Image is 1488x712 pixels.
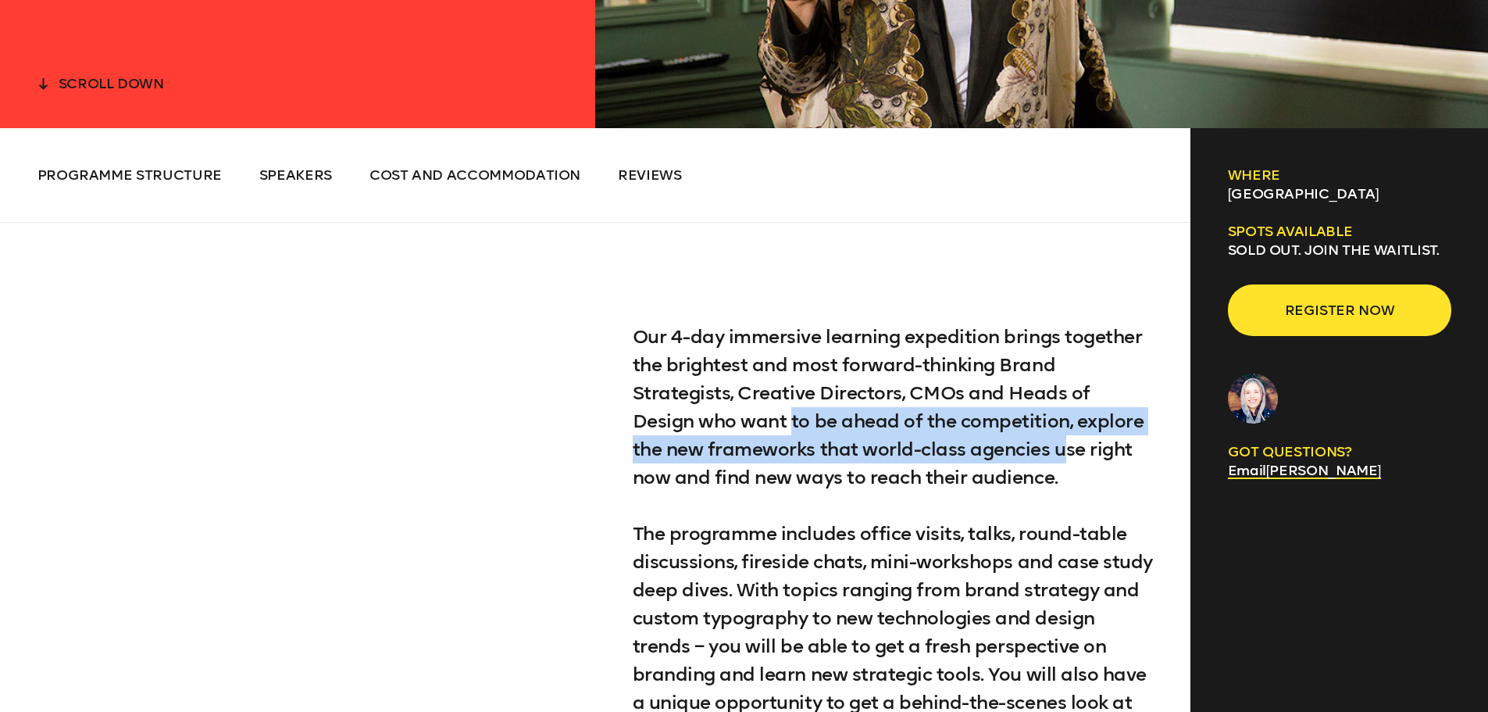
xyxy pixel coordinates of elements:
[1228,241,1451,259] p: SOLD OUT. Join the waitlist.
[1228,442,1451,461] p: GOT QUESTIONS?
[1228,462,1381,479] a: Email[PERSON_NAME]
[59,75,164,92] span: scroll down
[1228,184,1451,203] p: [GEOGRAPHIC_DATA]
[633,323,1154,492] p: Our 4-day immersive learning expedition brings together the brightest and most forward-thinking B...
[1228,222,1451,241] h6: Spots available
[37,71,164,93] button: scroll down
[37,166,222,184] span: Programme Structure
[618,166,682,184] span: Reviews
[369,166,580,184] span: Cost and Accommodation
[1228,284,1451,336] button: Register now
[1228,166,1451,184] h6: Where
[1253,295,1426,325] span: Register now
[259,166,332,184] span: Speakers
